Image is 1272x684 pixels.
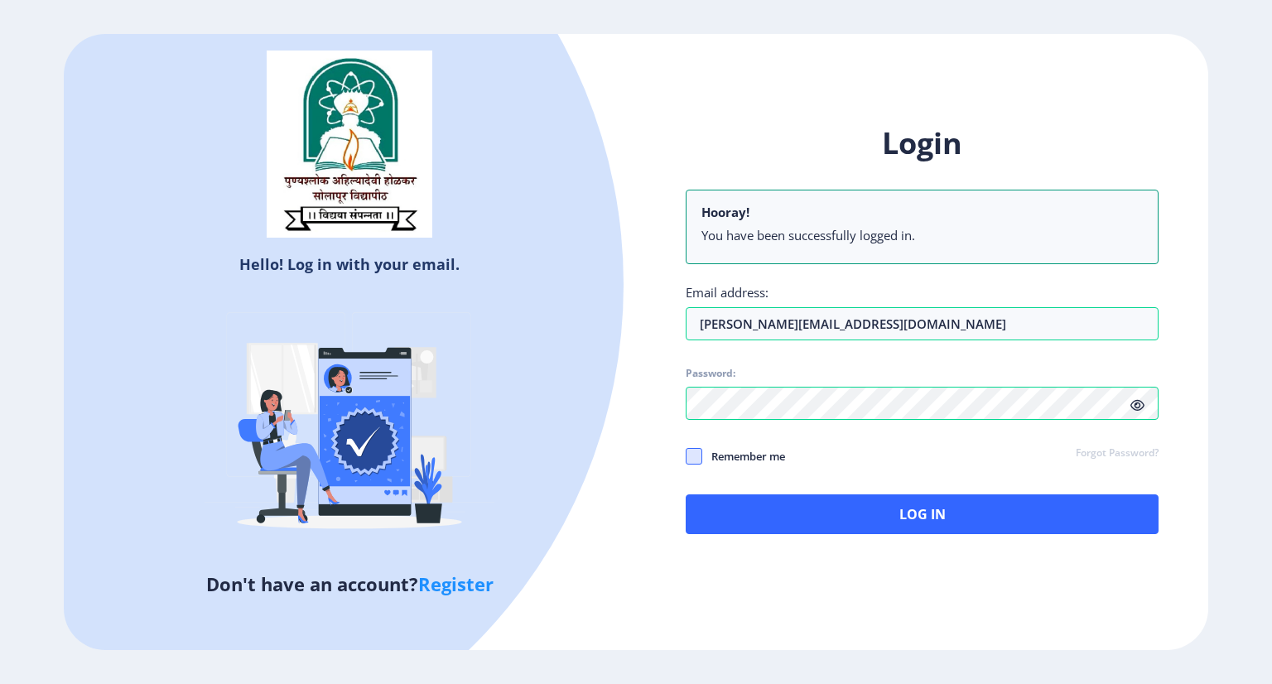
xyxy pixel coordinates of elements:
a: Register [418,571,494,596]
label: Email address: [686,284,768,301]
button: Log In [686,494,1159,534]
input: Email address [686,307,1159,340]
li: You have been successfully logged in. [701,227,1143,243]
h1: Login [686,123,1159,163]
h5: Don't have an account? [76,571,624,597]
label: Password: [686,367,735,380]
a: Forgot Password? [1076,446,1159,461]
img: sulogo.png [267,51,432,238]
img: Verified-rafiki.svg [205,281,494,571]
span: Remember me [702,446,785,466]
b: Hooray! [701,204,749,220]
